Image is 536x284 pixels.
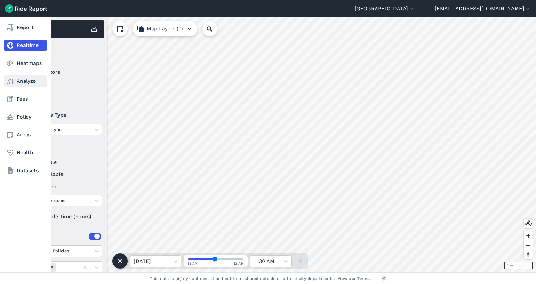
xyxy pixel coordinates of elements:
[524,250,533,259] button: Reset bearing to north
[4,111,47,123] a: Policy
[34,233,101,240] div: Areas
[20,17,536,272] canvas: Map
[435,5,531,12] button: [EMAIL_ADDRESS][DOMAIN_NAME]
[4,129,47,141] a: Areas
[4,40,47,51] a: Realtime
[26,106,101,124] summary: Vehicle Type
[5,4,47,13] img: Ride Report
[26,141,101,158] summary: Status
[26,158,102,166] label: available
[48,263,56,271] div: Remove Areas (4)
[338,275,371,281] a: View our Terms.
[4,22,47,33] a: Report
[26,63,101,81] summary: Operators
[133,21,197,36] button: Map Layers (0)
[26,171,102,178] label: unavailable
[23,41,104,61] div: Filter
[202,21,228,36] input: Search Location or Vehicles
[4,93,47,105] a: Fees
[26,227,101,245] summary: Areas
[355,5,415,12] button: [GEOGRAPHIC_DATA]
[4,58,47,69] a: Heatmaps
[26,183,102,190] label: reserved
[504,262,533,269] div: 1 mi
[26,81,102,89] label: Bird
[4,147,47,158] a: Health
[4,75,47,87] a: Analyze
[234,261,244,266] span: 12 AM
[26,211,102,222] div: Idle Time (hours)
[524,231,533,241] button: Zoom in
[4,165,47,176] a: Datasets
[188,261,198,266] span: 12 AM
[524,241,533,250] button: Zoom out
[26,93,102,101] label: Veo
